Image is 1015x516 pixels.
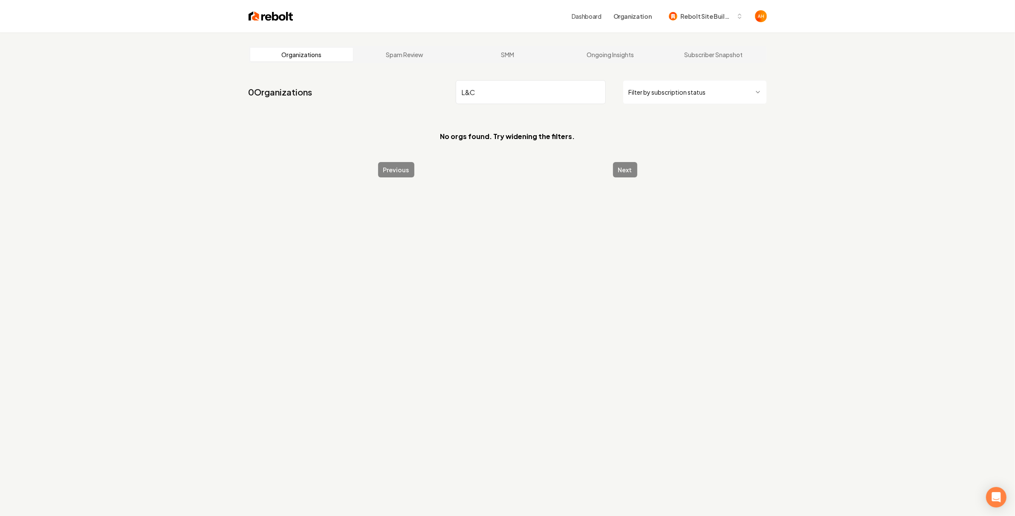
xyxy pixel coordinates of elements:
a: Ongoing Insights [559,48,662,61]
a: Dashboard [572,12,601,20]
a: 0Organizations [249,86,312,98]
button: Organization [608,9,657,24]
a: Subscriber Snapshot [662,48,765,61]
input: Search by name or ID [456,80,606,104]
img: Rebolt Site Builder [669,12,677,20]
button: Open user button [755,10,767,22]
img: Rebolt Logo [249,10,293,22]
a: SMM [456,48,559,61]
a: Spam Review [353,48,456,61]
a: Organizations [250,48,353,61]
img: Anthony Hurgoi [755,10,767,22]
span: Rebolt Site Builder [681,12,733,21]
section: No orgs found. Try widening the filters. [249,118,767,155]
div: Open Intercom Messenger [986,487,1006,507]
